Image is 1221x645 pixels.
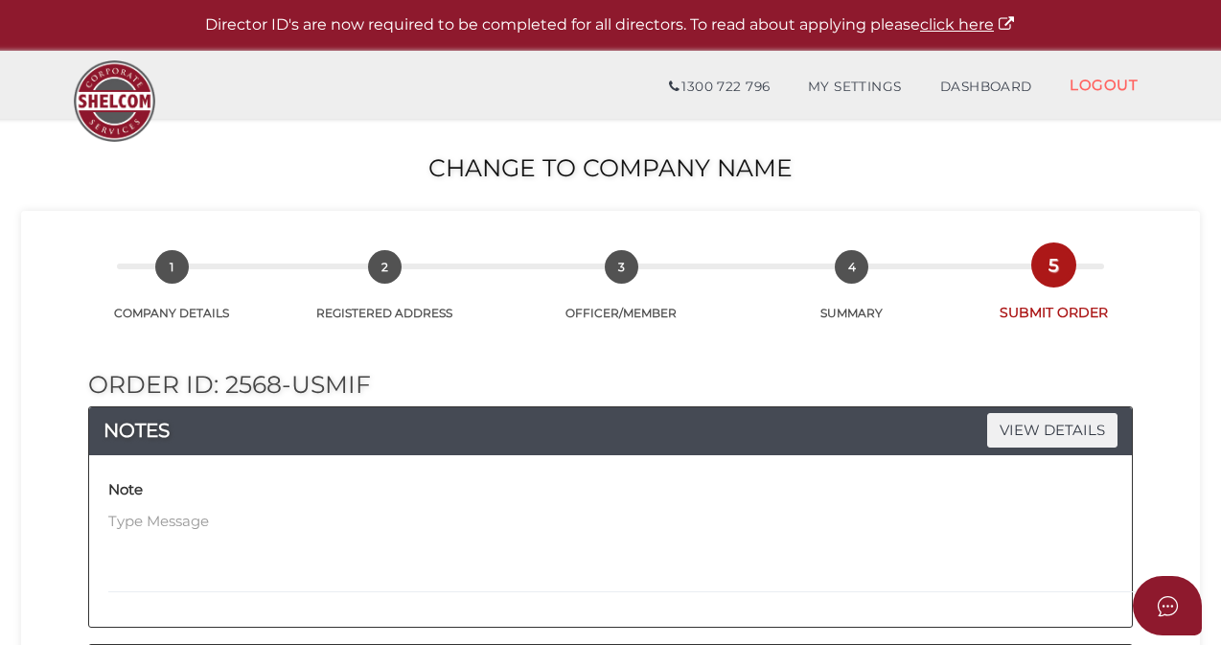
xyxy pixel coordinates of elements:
[1037,248,1071,282] span: 5
[155,250,189,284] span: 1
[495,271,749,321] a: 3OFFICER/MEMBER
[605,250,638,284] span: 3
[955,269,1152,322] a: 5SUBMIT ORDER
[987,413,1117,447] span: VIEW DETAILS
[368,250,402,284] span: 2
[108,482,143,498] h4: Note
[275,271,495,321] a: 2REGISTERED ADDRESS
[89,415,1132,446] a: NOTESVIEW DETAILS
[920,15,1016,34] a: click here
[88,372,1133,399] h2: Order ID: 2568-uSMIF
[1133,576,1202,635] button: Open asap
[48,14,1173,36] p: Director ID's are now required to be completed for all directors. To read about applying please
[69,271,275,321] a: 1COMPANY DETAILS
[650,68,789,106] a: 1300 722 796
[835,250,868,284] span: 4
[921,68,1051,106] a: DASHBOARD
[789,68,921,106] a: MY SETTINGS
[64,51,165,151] img: Logo
[1050,65,1157,104] a: LOGOUT
[749,271,955,321] a: 4SUMMARY
[89,415,1132,446] h4: NOTES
